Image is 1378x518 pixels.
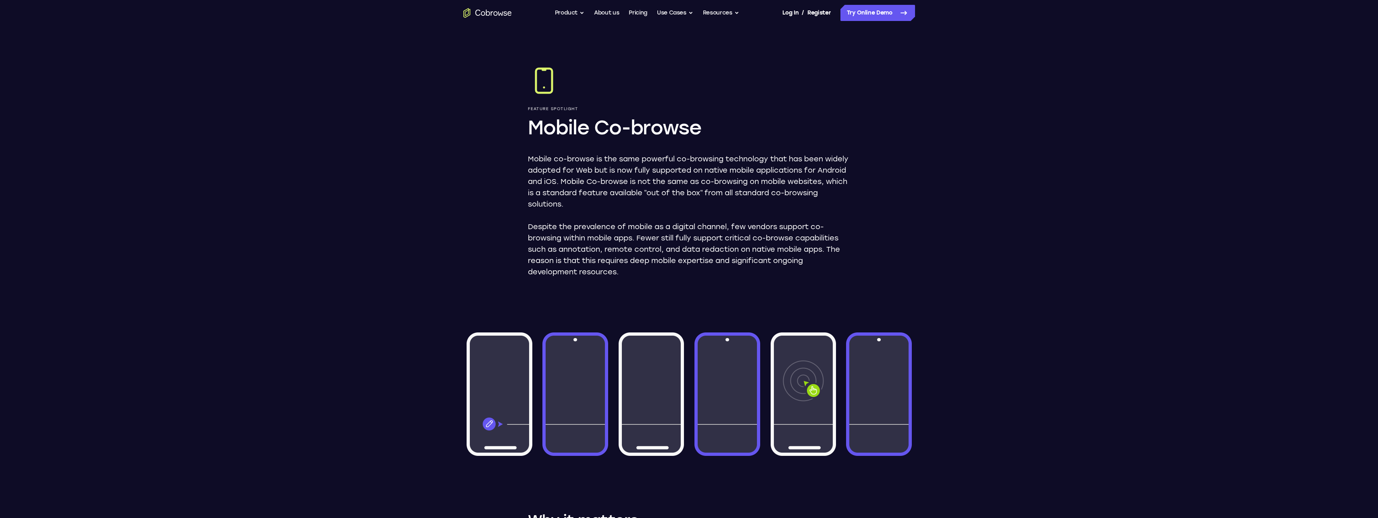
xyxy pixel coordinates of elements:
[840,5,915,21] a: Try Online Demo
[657,5,693,21] button: Use Cases
[463,316,915,472] img: Window wireframes with cobrowse components
[555,5,585,21] button: Product
[782,5,798,21] a: Log In
[528,65,560,97] img: Mobile Co-browse
[802,8,804,18] span: /
[528,221,851,278] p: Despite the prevalence of mobile as a digital channel, few vendors support co-browsing within mob...
[528,107,851,111] p: Feature Spotlight
[594,5,619,21] a: About us
[703,5,739,21] button: Resources
[807,5,831,21] a: Register
[463,8,512,18] a: Go to the home page
[629,5,647,21] a: Pricing
[528,153,851,210] p: Mobile co-browse is the same powerful co-browsing technology that has been widely adopted for Web...
[528,115,851,140] h1: Mobile Co-browse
